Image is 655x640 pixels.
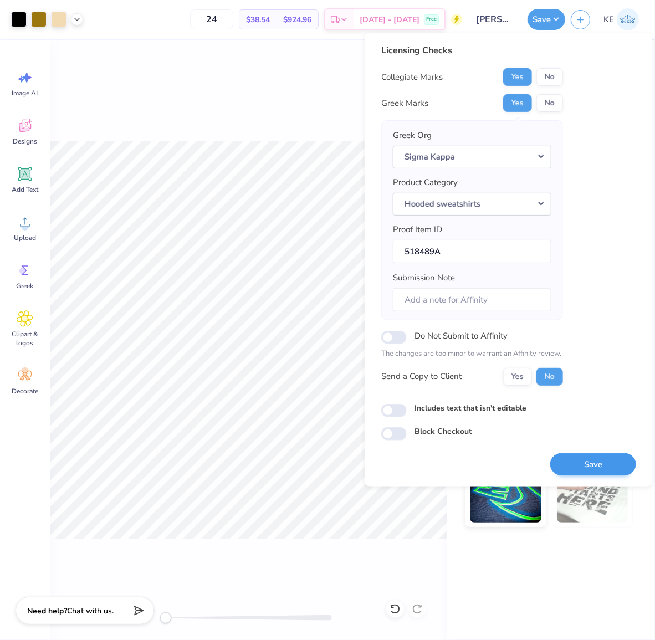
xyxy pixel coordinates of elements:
button: No [536,94,563,112]
strong: Need help? [27,606,67,616]
label: Greek Org [393,129,432,142]
span: Image AI [12,89,38,98]
button: Save [528,9,565,30]
button: No [536,367,563,385]
div: Send a Copy to Client [381,370,462,383]
div: Licensing Checks [381,44,563,57]
span: Add Text [12,185,38,194]
input: – – [190,9,233,29]
button: Sigma Kappa [393,145,551,168]
div: Greek Marks [381,97,428,110]
label: Product Category [393,176,458,189]
span: $38.54 [246,14,270,25]
img: Glow in the Dark Ink [470,467,541,523]
label: Includes text that isn't editable [415,402,526,413]
input: Untitled Design [468,8,522,30]
span: Greek [17,281,34,290]
input: Add a note for Affinity [393,288,551,311]
span: Free [426,16,437,23]
img: Water based Ink [557,467,628,523]
span: $924.96 [283,14,311,25]
button: Yes [503,94,532,112]
span: [DATE] - [DATE] [360,14,419,25]
label: Do Not Submit to Affinity [415,329,508,343]
button: Hooded sweatshirts [393,192,551,215]
button: Yes [503,68,532,86]
div: Collegiate Marks [381,71,443,84]
p: The changes are too minor to warrant an Affinity review. [381,349,563,360]
span: Designs [13,137,37,146]
button: Yes [503,367,532,385]
span: Decorate [12,387,38,396]
label: Submission Note [393,272,455,284]
img: Kent Everic Delos Santos [617,8,639,30]
a: KE [598,8,644,30]
label: Block Checkout [415,426,472,437]
label: Proof Item ID [393,223,442,236]
span: Upload [14,233,36,242]
span: Clipart & logos [7,330,43,347]
button: Save [550,453,636,475]
span: KE [603,13,614,26]
span: Chat with us. [67,606,114,616]
div: Accessibility label [160,612,171,623]
button: No [536,68,563,86]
